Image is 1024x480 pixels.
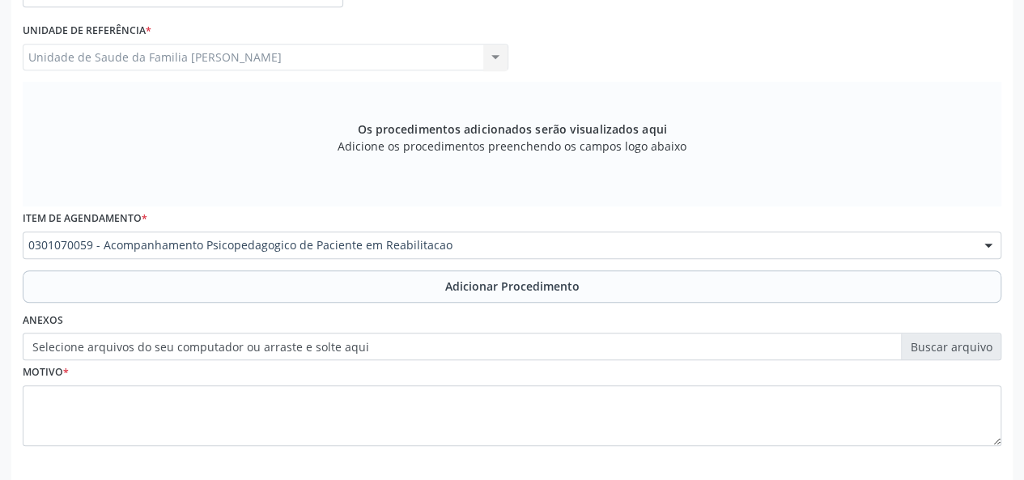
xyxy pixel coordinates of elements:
span: 0301070059 - Acompanhamento Psicopedagogico de Paciente em Reabilitacao [28,237,968,253]
label: Motivo [23,360,69,385]
label: Item de agendamento [23,206,147,232]
span: Os procedimentos adicionados serão visualizados aqui [357,121,666,138]
label: Unidade de referência [23,19,151,44]
label: Anexos [23,308,63,333]
span: Adicione os procedimentos preenchendo os campos logo abaixo [338,138,686,155]
button: Adicionar Procedimento [23,270,1001,303]
span: Adicionar Procedimento [445,278,580,295]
